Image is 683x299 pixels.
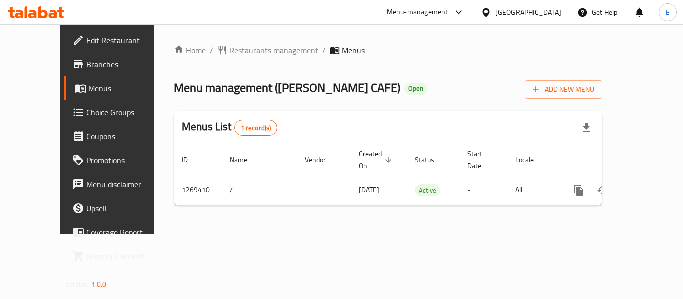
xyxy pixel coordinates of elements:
[174,44,206,56] a: Home
[305,154,339,166] span: Vendor
[515,154,547,166] span: Locale
[342,44,365,56] span: Menus
[591,178,615,202] button: Change Status
[64,220,174,244] a: Coverage Report
[64,28,174,52] a: Edit Restaurant
[467,148,495,172] span: Start Date
[234,120,278,136] div: Total records count
[65,278,90,291] span: Version:
[230,154,260,166] span: Name
[359,183,379,196] span: [DATE]
[88,82,166,94] span: Menus
[322,44,326,56] li: /
[182,154,201,166] span: ID
[86,58,166,70] span: Branches
[86,130,166,142] span: Coupons
[174,44,602,56] nav: breadcrumb
[86,250,166,262] span: Grocery Checklist
[86,178,166,190] span: Menu disclaimer
[86,106,166,118] span: Choice Groups
[174,145,671,206] table: enhanced table
[91,278,107,291] span: 1.0.0
[459,175,507,205] td: -
[174,76,400,99] span: Menu management ( [PERSON_NAME] CAFE )
[86,202,166,214] span: Upsell
[210,44,213,56] li: /
[64,196,174,220] a: Upsell
[533,83,594,96] span: Add New Menu
[64,124,174,148] a: Coupons
[567,178,591,202] button: more
[64,244,174,268] a: Grocery Checklist
[229,44,318,56] span: Restaurants management
[64,148,174,172] a: Promotions
[525,80,602,99] button: Add New Menu
[64,172,174,196] a: Menu disclaimer
[217,44,318,56] a: Restaurants management
[559,145,671,175] th: Actions
[64,52,174,76] a: Branches
[235,123,277,133] span: 1 record(s)
[86,226,166,238] span: Coverage Report
[387,6,448,18] div: Menu-management
[415,184,440,196] div: Active
[86,34,166,46] span: Edit Restaurant
[359,148,395,172] span: Created On
[64,76,174,100] a: Menus
[182,119,277,136] h2: Menus List
[574,116,598,140] div: Export file
[415,185,440,196] span: Active
[64,100,174,124] a: Choice Groups
[507,175,559,205] td: All
[404,84,427,93] span: Open
[222,175,297,205] td: /
[174,175,222,205] td: 1269410
[666,7,670,18] span: E
[495,7,561,18] div: [GEOGRAPHIC_DATA]
[415,154,447,166] span: Status
[86,154,166,166] span: Promotions
[404,83,427,95] div: Open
